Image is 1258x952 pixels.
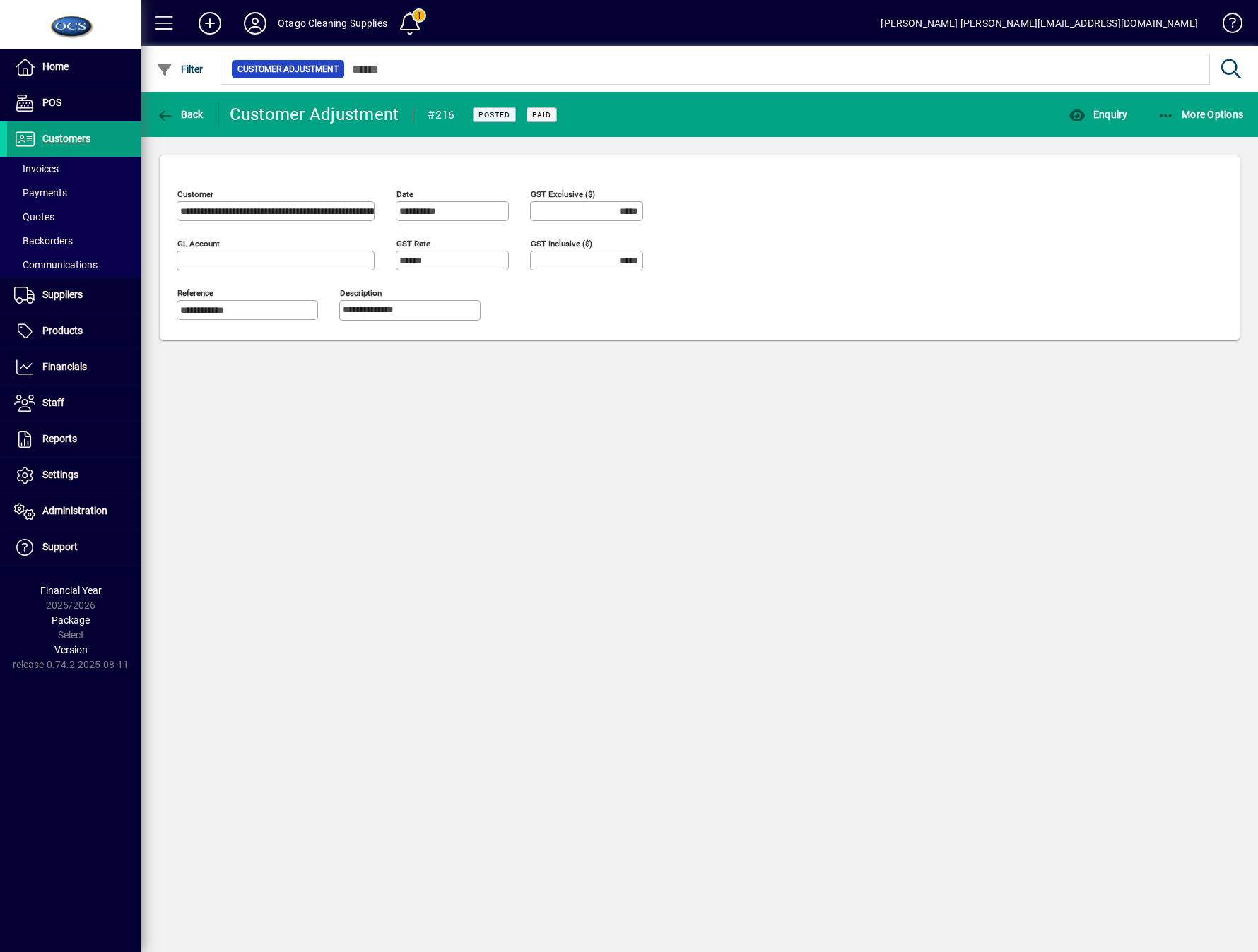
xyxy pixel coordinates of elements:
button: Add [187,11,233,36]
div: [PERSON_NAME] [PERSON_NAME][EMAIL_ADDRESS][DOMAIN_NAME] [881,12,1198,35]
span: Paid [532,110,551,119]
a: Financials [7,350,141,385]
span: Staff [42,397,64,408]
span: Customer Adjustment [237,62,339,76]
mat-label: GL Account [177,239,220,249]
button: Enquiry [1065,102,1131,127]
mat-label: Description [340,288,382,298]
span: Customers [42,133,90,144]
a: Settings [7,458,141,493]
span: Support [42,541,78,552]
a: Knowledge Base [1212,3,1240,49]
a: Administration [7,494,141,529]
mat-label: Date [396,189,413,199]
mat-label: GST rate [396,239,430,249]
span: Financials [42,361,87,372]
span: More Options [1158,109,1244,120]
mat-label: GST Inclusive ($) [531,239,592,249]
button: Back [153,102,207,127]
a: Invoices [7,157,141,181]
div: Customer Adjustment [230,103,399,126]
span: Package [52,614,90,626]
span: Filter [156,64,204,75]
span: Communications [14,259,98,270]
span: POS [42,97,61,108]
button: Profile [233,11,278,36]
a: Quotes [7,205,141,229]
mat-label: Customer [177,189,213,199]
a: Support [7,530,141,565]
span: Financial Year [40,585,102,596]
span: Enquiry [1069,109,1127,120]
span: Version [54,644,88,655]
span: Administration [42,505,107,516]
div: #216 [428,104,454,126]
a: Reports [7,422,141,457]
mat-label: GST Exclusive ($) [531,189,595,199]
a: Products [7,314,141,349]
a: Staff [7,386,141,421]
span: Suppliers [42,289,83,300]
a: Backorders [7,229,141,253]
a: POS [7,85,141,121]
app-page-header-button: Back [141,102,219,127]
span: Backorders [14,235,73,246]
span: Home [42,61,69,72]
a: Home [7,49,141,85]
a: Communications [7,253,141,277]
span: Products [42,325,83,336]
span: Quotes [14,211,54,222]
span: Settings [42,469,78,480]
button: More Options [1154,102,1247,127]
span: Back [156,109,204,120]
a: Suppliers [7,278,141,313]
span: Invoices [14,163,59,174]
div: Otago Cleaning Supplies [278,12,387,35]
span: Payments [14,187,67,198]
span: Posted [478,110,510,119]
a: Payments [7,181,141,205]
mat-label: Reference [177,288,213,298]
span: Reports [42,433,77,444]
button: Filter [153,56,207,82]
